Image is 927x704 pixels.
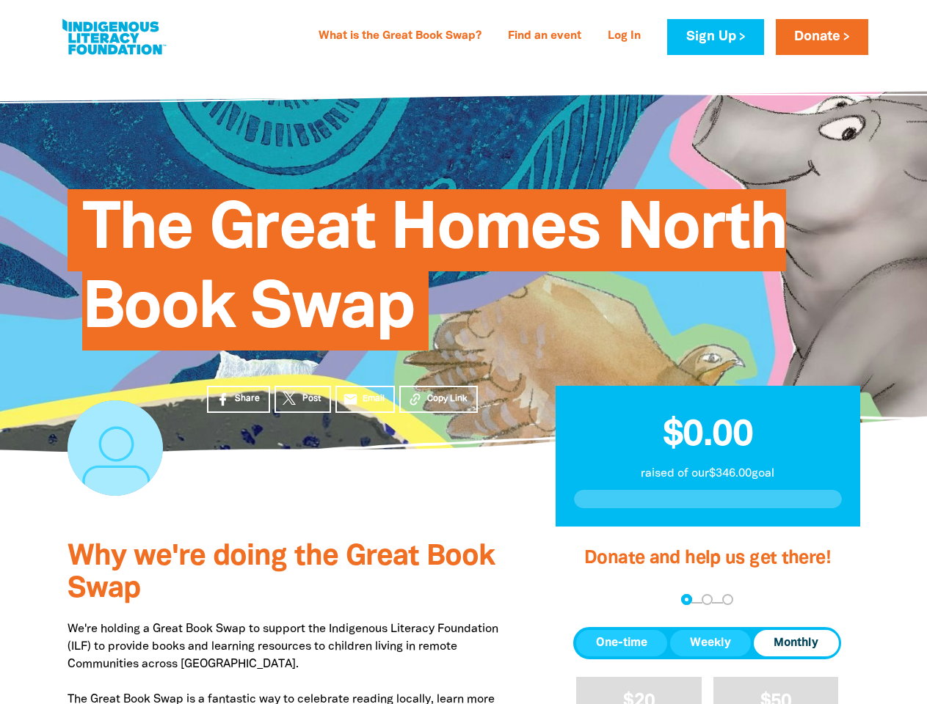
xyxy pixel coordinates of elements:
a: Share [207,386,270,413]
span: Post [302,392,321,406]
button: Weekly [670,630,751,656]
a: Log In [599,25,650,48]
span: Share [235,392,260,406]
span: Email [363,392,385,406]
span: Monthly [774,634,818,652]
a: What is the Great Book Swap? [310,25,490,48]
span: Why we're doing the Great Book Swap [68,543,495,603]
button: Navigate to step 3 of 3 to enter your payment details [722,594,733,605]
span: Copy Link [427,392,468,406]
button: Navigate to step 2 of 3 to enter your details [702,594,713,605]
span: The Great Homes North Book Swap [82,200,787,351]
span: Weekly [690,634,731,652]
span: Donate and help us get there! [584,550,831,567]
a: Post [275,386,331,413]
a: Find an event [499,25,590,48]
a: emailEmail [335,386,396,413]
button: Monthly [754,630,838,656]
div: Donation frequency [573,627,841,659]
span: One-time [596,634,647,652]
a: Donate [776,19,868,55]
button: Copy Link [399,386,478,413]
button: One-time [576,630,667,656]
span: $0.00 [663,419,753,452]
p: raised of our $346.00 goal [574,465,842,483]
i: email [343,392,358,407]
a: Sign Up [667,19,763,55]
button: Navigate to step 1 of 3 to enter your donation amount [681,594,692,605]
